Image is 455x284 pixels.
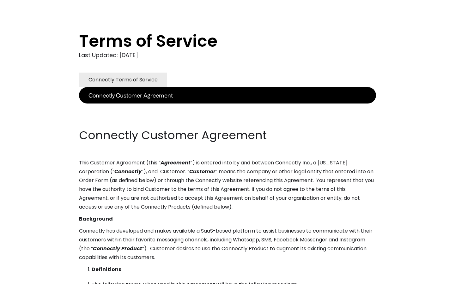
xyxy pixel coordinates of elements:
[189,168,215,175] em: Customer
[79,50,376,60] div: Last Updated: [DATE]
[88,75,158,84] div: Connectly Terms of Service
[79,215,113,222] strong: Background
[79,104,376,112] p: ‍
[79,158,376,211] p: This Customer Agreement (this “ ”) is entered into by and between Connectly Inc., a [US_STATE] co...
[6,272,38,282] aside: Language selected: English
[13,273,38,282] ul: Language list
[79,127,376,143] h2: Connectly Customer Agreement
[79,32,351,50] h1: Terms of Service
[161,159,191,166] em: Agreement
[79,227,376,262] p: Connectly has developed and makes available a SaaS-based platform to assist businesses to communi...
[93,245,142,252] em: Connectly Product
[92,266,121,273] strong: Definitions
[79,115,376,124] p: ‍
[114,168,142,175] em: Connectly
[88,91,173,100] div: Connectly Customer Agreement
